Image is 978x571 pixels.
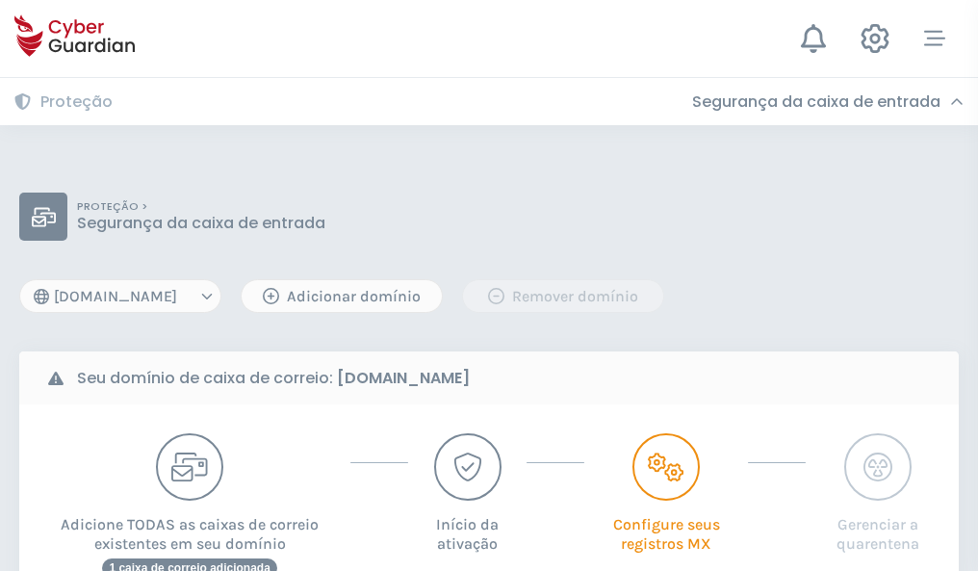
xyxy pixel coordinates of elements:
p: Início da ativação [427,501,506,554]
div: Adicionar domínio [256,285,427,308]
p: Adicione TODAS as caixas de correio existentes em seu domínio [48,501,331,554]
button: Configure seus registros MX [604,433,730,554]
button: Adicionar domínio [241,279,443,313]
b: Seu domínio de caixa de correio: [77,367,470,390]
strong: [DOMAIN_NAME] [337,367,470,389]
button: Início da ativação [427,433,506,554]
div: Remover domínio [477,285,649,308]
p: PROTEÇÃO > [77,200,325,214]
button: Gerenciar a quarentena [825,433,930,554]
p: Configure seus registros MX [604,501,730,554]
h3: Proteção [40,92,113,112]
div: Segurança da caixa de entrada [692,92,964,112]
h3: Segurança da caixa de entrada [692,92,940,112]
p: Gerenciar a quarentena [825,501,930,554]
button: Remover domínio [462,279,664,313]
p: Segurança da caixa de entrada [77,214,325,233]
